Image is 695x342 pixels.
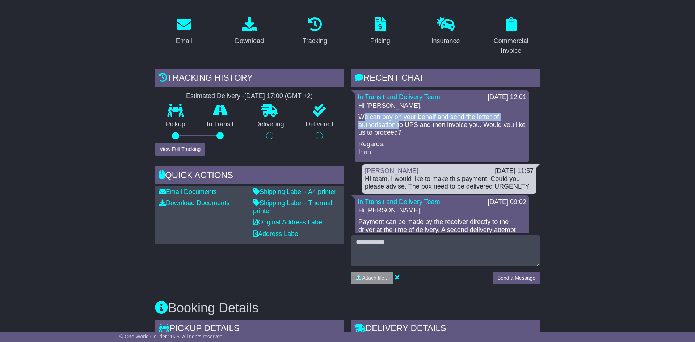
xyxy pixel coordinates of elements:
a: Shipping Label - Thermal printer [253,199,332,215]
a: Original Address Label [253,219,324,226]
button: Send a Message [493,272,540,284]
div: Quick Actions [155,166,344,186]
a: Insurance [426,14,464,48]
span: © One World Courier 2025. All rights reserved. [119,334,224,339]
div: Download [235,36,264,46]
div: Delivery Details [351,320,540,339]
div: Hi team, I would like to make this payment. Could you please advise. The box need to be delivered... [365,175,534,191]
a: Tracking [298,14,332,48]
button: View Full Tracking [155,143,205,156]
p: Hi [PERSON_NAME], [358,102,526,110]
div: Tracking history [155,69,344,89]
div: RECENT CHAT [351,69,540,89]
a: Download Documents [159,199,229,207]
a: Email Documents [159,188,217,195]
div: [DATE] 17:00 (GMT +2) [244,92,313,100]
div: Pickup Details [155,320,344,339]
a: Email [171,14,197,48]
div: Estimated Delivery - [155,92,344,100]
div: [DATE] 12:01 [488,93,526,101]
a: Address Label [253,230,300,237]
div: Pricing [370,36,390,46]
div: Tracking [303,36,327,46]
div: Commercial Invoice [486,36,535,56]
p: Regards, Irinn [358,140,526,156]
div: [DATE] 11:57 [495,167,534,175]
p: Payment can be made by the receiver directly to the driver at the time of delivery. A second deli... [358,218,526,242]
div: Insurance [431,36,460,46]
div: [DATE] 09:02 [488,198,526,206]
a: In Transit and Delivery Team [358,198,440,206]
a: In Transit and Delivery Team [358,93,440,101]
p: Delivering [244,121,295,128]
a: Commercial Invoice [482,14,540,58]
a: [PERSON_NAME] [365,167,418,174]
h3: Booking Details [155,301,540,315]
p: In Transit [196,121,245,128]
p: Pickup [155,121,196,128]
p: Delivered [295,121,344,128]
div: Email [176,36,192,46]
a: Shipping Label - A4 printer [253,188,336,195]
a: Download [230,14,269,48]
p: Hi [PERSON_NAME], [358,207,526,215]
p: We can pay on your behalf and send the letter of authorisation to UPS and then invoice you. Would... [358,113,526,137]
a: Pricing [366,14,395,48]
